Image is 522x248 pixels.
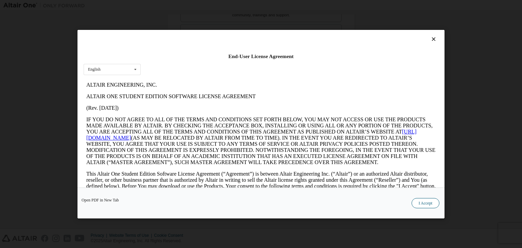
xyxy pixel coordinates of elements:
[3,3,352,9] p: ALTAIR ENGINEERING, INC.
[412,198,439,208] button: I Accept
[3,37,352,86] p: IF YOU DO NOT AGREE TO ALL OF THE TERMS AND CONDITIONS SET FORTH BELOW, YOU MAY NOT ACCESS OR USE...
[84,53,438,60] div: End-User License Agreement
[88,67,101,71] div: English
[3,14,352,20] p: ALTAIR ONE STUDENT EDITION SOFTWARE LICENSE AGREEMENT
[3,50,333,61] a: [URL][DOMAIN_NAME]
[3,92,352,116] p: This Altair One Student Edition Software License Agreement (“Agreement”) is between Altair Engine...
[82,198,119,202] a: Open PDF in New Tab
[3,26,352,32] p: (Rev. [DATE])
